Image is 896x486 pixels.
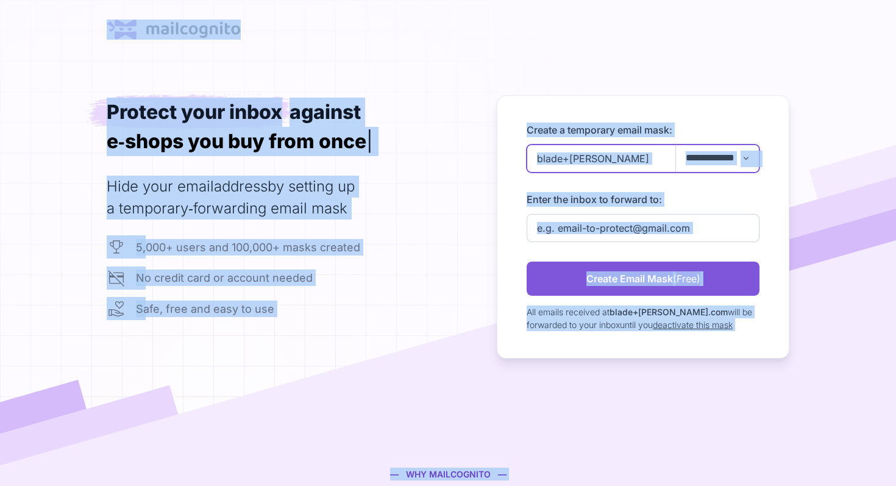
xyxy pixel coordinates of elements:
[673,271,700,286] span: (Free)
[527,214,759,242] input: e.g. email-to-protect@gmail.com
[107,129,366,153] span: e‑shops you buy from once
[527,123,759,137] label: Create a temporary email mask:
[87,93,297,129] span: Protect your inbox
[633,307,708,317] span: +[PERSON_NAME]
[136,239,360,256] div: 5,000+ users and 100,000+ masks created
[620,320,653,330] span: until you
[136,270,313,286] div: No credit card or account needed
[107,176,399,220] h2: Hide your email by setting up a temporary‑forwarding email mask
[527,145,759,173] input: e.g. myname+netflix
[610,307,728,317] span: blade .com
[107,20,241,40] a: home
[653,320,733,330] a: deactivate this mask
[214,177,268,195] span: address
[527,262,759,296] a: Create Email Mask(Free)
[366,129,373,153] span: |
[527,123,759,331] form: newAlias
[290,100,361,124] div: against
[527,306,759,331] div: All emails received at will be forwarded to your inbox
[136,301,274,317] div: Safe, free and easy to use
[253,468,643,481] div: — WHY MAILCOGNITO —
[527,192,759,207] label: Enter the inbox to forward to:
